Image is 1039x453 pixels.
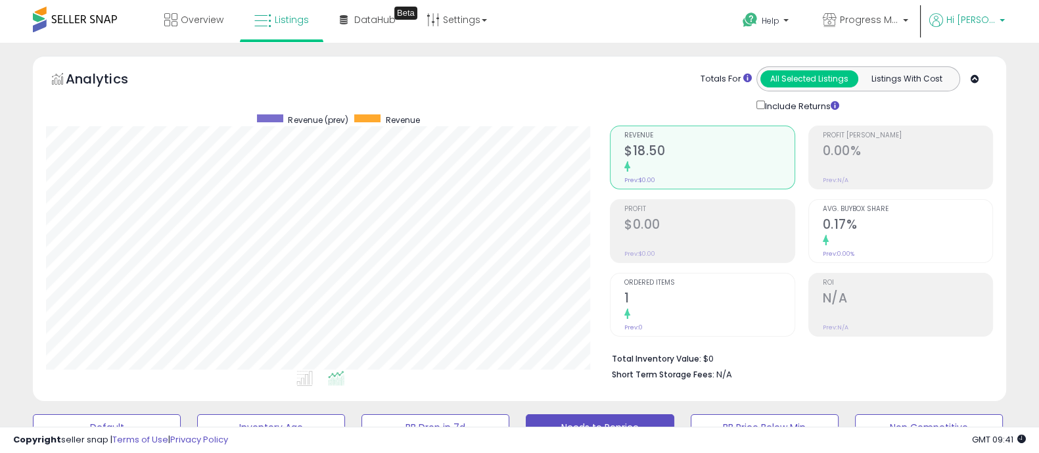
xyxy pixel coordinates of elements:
[840,13,899,26] span: Progress Matters
[624,132,794,139] span: Revenue
[823,206,992,213] span: Avg. Buybox Share
[716,368,732,381] span: N/A
[354,13,396,26] span: DataHub
[858,70,956,87] button: Listings With Cost
[855,414,1003,441] button: Non Competitive
[946,13,996,26] span: Hi [PERSON_NAME]
[624,206,794,213] span: Profit
[170,433,228,446] a: Privacy Policy
[624,250,655,258] small: Prev: $0.00
[624,217,794,235] h2: $0.00
[823,217,992,235] h2: 0.17%
[929,13,1005,43] a: Hi [PERSON_NAME]
[66,70,154,91] h5: Analytics
[624,291,794,308] h2: 1
[181,13,223,26] span: Overview
[823,279,992,287] span: ROI
[972,433,1026,446] span: 2025-09-8 09:41 GMT
[624,323,643,331] small: Prev: 0
[823,143,992,161] h2: 0.00%
[394,7,417,20] div: Tooltip anchor
[612,350,983,366] li: $0
[624,176,655,184] small: Prev: $0.00
[385,114,419,126] span: Revenue
[361,414,509,441] button: BB Drop in 7d
[760,70,858,87] button: All Selected Listings
[612,369,714,380] b: Short Term Storage Fees:
[701,73,752,85] div: Totals For
[13,434,228,446] div: seller snap | |
[823,132,992,139] span: Profit [PERSON_NAME]
[823,291,992,308] h2: N/A
[732,2,802,43] a: Help
[747,98,855,112] div: Include Returns
[823,176,848,184] small: Prev: N/A
[742,12,758,28] i: Get Help
[762,15,779,26] span: Help
[112,433,168,446] a: Terms of Use
[526,414,674,441] button: Needs to Reprice
[197,414,345,441] button: Inventory Age
[13,433,61,446] strong: Copyright
[33,414,181,441] button: Default
[624,279,794,287] span: Ordered Items
[612,353,701,364] b: Total Inventory Value:
[288,114,348,126] span: Revenue (prev)
[823,250,854,258] small: Prev: 0.00%
[275,13,309,26] span: Listings
[691,414,839,441] button: BB Price Below Min
[624,143,794,161] h2: $18.50
[823,323,848,331] small: Prev: N/A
